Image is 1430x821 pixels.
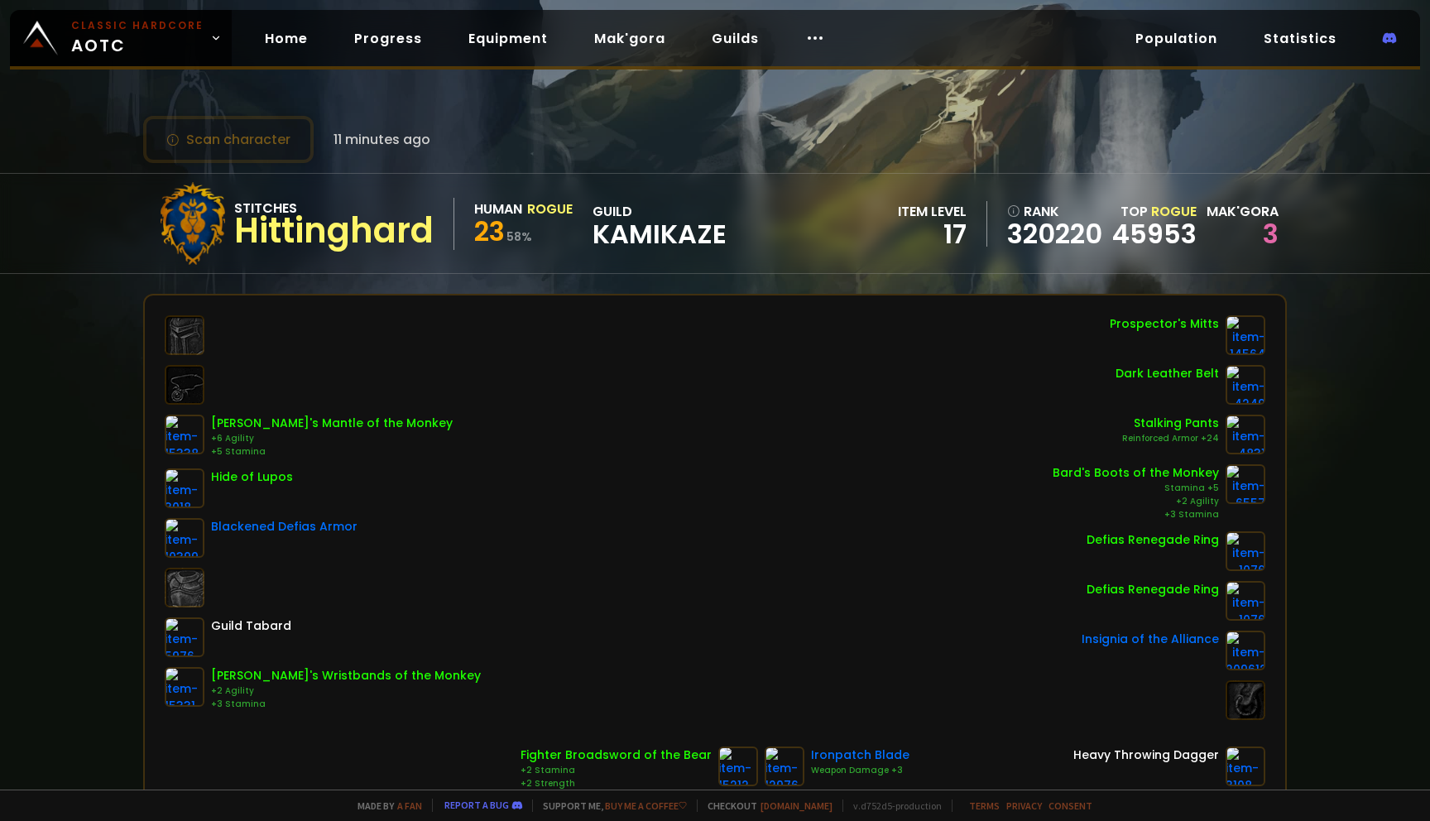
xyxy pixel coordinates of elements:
[211,518,357,535] div: Blackened Defias Armor
[969,799,1000,812] a: Terms
[1122,415,1219,432] div: Stalking Pants
[444,799,509,811] a: Report a bug
[521,747,712,764] div: Fighter Broadsword of the Bear
[1226,581,1265,621] img: item-1076
[842,799,942,812] span: v. d752d5 - production
[506,228,532,245] small: 58 %
[1112,201,1197,222] div: Top
[1151,202,1197,221] span: Rogue
[71,18,204,33] small: Classic Hardcore
[211,667,481,684] div: [PERSON_NAME]'s Wristbands of the Monkey
[1087,531,1219,549] div: Defias Renegade Ring
[1226,747,1265,786] img: item-3108
[165,518,204,558] img: item-10399
[1207,222,1279,247] div: 3
[898,201,967,222] div: item level
[581,22,679,55] a: Mak'gora
[211,432,453,445] div: +6 Agility
[1007,222,1102,247] a: 320220
[252,22,321,55] a: Home
[1053,508,1219,521] div: +3 Stamina
[1250,22,1350,55] a: Statistics
[605,799,687,812] a: Buy me a coffee
[348,799,422,812] span: Made by
[474,213,505,250] span: 23
[593,222,727,247] span: Kamikaze
[811,764,909,777] div: Weapon Damage +3
[898,222,967,247] div: 17
[211,468,293,486] div: Hide of Lupos
[698,22,772,55] a: Guilds
[1087,581,1219,598] div: Defias Renegade Ring
[397,799,422,812] a: a fan
[593,201,727,247] div: guild
[143,116,314,163] button: Scan character
[165,468,204,508] img: item-3018
[1122,22,1231,55] a: Population
[1007,201,1102,222] div: rank
[521,777,712,790] div: +2 Strength
[1226,365,1265,405] img: item-4249
[165,415,204,454] img: item-15338
[1226,464,1265,504] img: item-6557
[211,445,453,459] div: +5 Stamina
[165,617,204,657] img: item-5976
[234,218,434,243] div: Hittinghard
[1053,482,1219,495] div: Stamina +5
[211,684,481,698] div: +2 Agility
[1226,415,1265,454] img: item-4831
[1006,799,1042,812] a: Privacy
[718,747,758,786] img: item-15212
[532,799,687,812] span: Support me,
[761,799,833,812] a: [DOMAIN_NAME]
[1053,495,1219,508] div: +2 Agility
[1122,432,1219,445] div: Reinforced Armor +24
[211,698,481,711] div: +3 Stamina
[474,199,522,219] div: Human
[1226,315,1265,355] img: item-14564
[1226,531,1265,571] img: item-1076
[455,22,561,55] a: Equipment
[341,22,435,55] a: Progress
[521,764,712,777] div: +2 Stamina
[1110,315,1219,333] div: Prospector's Mitts
[1053,464,1219,482] div: Bard's Boots of the Monkey
[1112,215,1197,252] a: 45953
[211,617,291,635] div: Guild Tabard
[1049,799,1092,812] a: Consent
[211,415,453,432] div: [PERSON_NAME]'s Mantle of the Monkey
[697,799,833,812] span: Checkout
[765,747,804,786] img: item-12976
[10,10,232,66] a: Classic HardcoreAOTC
[1207,201,1279,222] div: Mak'gora
[1082,631,1219,648] div: Insignia of the Alliance
[811,747,909,764] div: Ironpatch Blade
[71,18,204,58] span: AOTC
[527,199,573,219] div: Rogue
[234,198,434,218] div: Stitches
[334,129,430,150] span: 11 minutes ago
[1116,365,1219,382] div: Dark Leather Belt
[1226,631,1265,670] img: item-209612
[1073,747,1219,764] div: Heavy Throwing Dagger
[165,667,204,707] img: item-15331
